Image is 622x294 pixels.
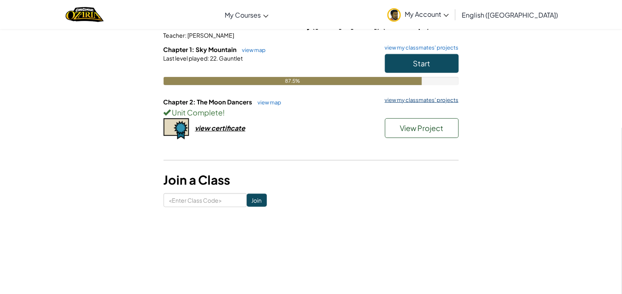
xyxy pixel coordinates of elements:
[247,194,267,207] input: Join
[387,8,401,22] img: avatar
[187,32,235,39] span: [PERSON_NAME]
[219,54,243,62] span: Gauntlet
[164,118,189,140] img: certificate-icon.png
[385,118,459,138] button: View Project
[413,59,431,68] span: Start
[254,99,282,106] a: view map
[195,124,246,132] div: view certificate
[164,32,185,39] span: Teacher
[164,54,208,62] span: Last level played
[385,54,459,73] button: Start
[164,171,459,189] h3: Join a Class
[383,2,453,27] a: My Account
[164,124,246,132] a: view certificate
[462,11,558,19] span: English ([GEOGRAPHIC_DATA])
[164,45,238,53] span: Chapter 1: Sky Mountain
[164,77,422,85] div: 87.5%
[225,11,261,19] span: My Courses
[164,193,247,207] input: <Enter Class Code>
[400,123,444,133] span: View Project
[458,4,563,26] a: English ([GEOGRAPHIC_DATA])
[223,108,225,117] span: !
[185,32,187,39] span: :
[208,54,210,62] span: :
[66,6,104,23] img: Home
[381,97,459,103] a: view my classmates' projects
[381,45,459,50] a: view my classmates' projects
[405,10,449,18] span: My Account
[171,108,223,117] span: Unit Complete
[210,54,219,62] span: 22.
[221,4,273,26] a: My Courses
[66,6,104,23] a: Ozaria by CodeCombat logo
[164,98,254,106] span: Chapter 2: The Moon Dancers
[238,47,266,53] a: view map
